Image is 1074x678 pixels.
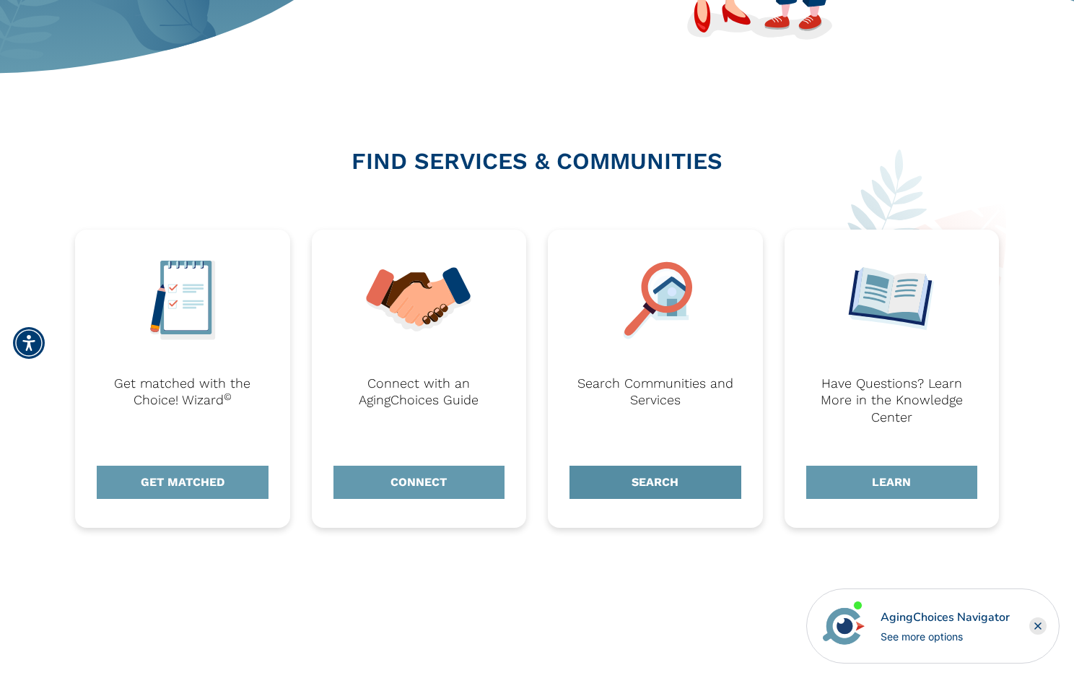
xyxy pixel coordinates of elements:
[881,629,1010,644] div: See more options
[75,149,999,173] h2: FIND SERVICES & COMMUNITIES
[569,466,741,499] a: SEARCH
[806,375,978,426] div: Have Questions? Learn More in the Knowledge Center
[224,391,232,402] sup: ©
[13,327,45,359] div: Accessibility Menu
[846,267,938,332] img: Book
[149,260,216,340] img: Notebook
[819,601,868,651] img: avatar
[97,375,268,426] div: Get matched with the Choice! Wizard
[366,267,473,332] img: Hands
[333,466,505,499] a: CONNECT
[333,375,505,426] div: Connect with an AgingChoices Guide
[613,260,698,340] img: Search
[569,375,741,426] div: Search Communities and Services
[97,466,268,499] a: GET MATCHED
[1029,617,1047,635] div: Close
[881,609,1010,626] div: AgingChoices Navigator
[806,466,978,499] a: LEARN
